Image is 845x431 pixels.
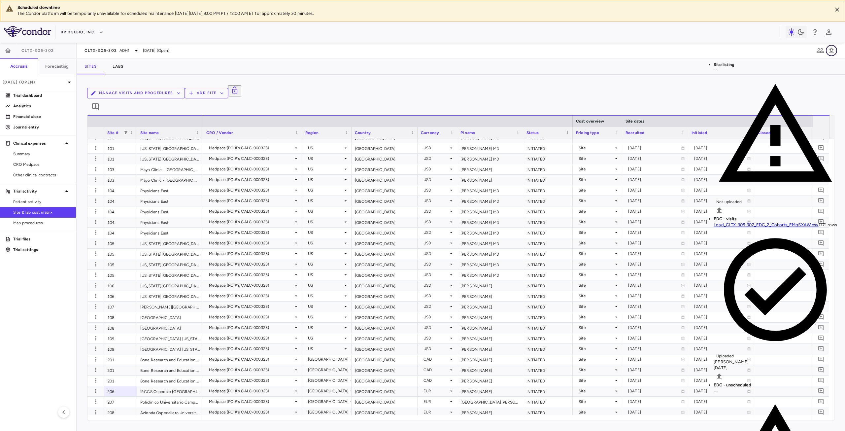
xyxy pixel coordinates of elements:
[77,58,105,74] button: Sites
[13,140,63,146] p: Clinical expenses
[209,227,293,238] div: Medpace (PO #'s CALC-000323)
[17,11,827,17] p: The Condor platform will be temporarily unavailable for scheduled maintenance [DATE][DATE] 9:00 P...
[137,302,203,312] div: [PERSON_NAME][GEOGRAPHIC_DATA][PERSON_NAME]
[523,217,573,227] div: INITIATED
[352,175,418,185] div: [GEOGRAPHIC_DATA]
[13,92,71,98] p: Trial dashboard
[228,90,241,95] span: Lock grid
[423,143,449,153] div: USD
[423,259,449,269] div: USD
[523,270,573,280] div: INITIATED
[579,153,614,164] div: Site
[579,196,614,206] div: Site
[352,386,418,396] div: [GEOGRAPHIC_DATA]
[457,143,523,153] div: [PERSON_NAME] MD
[523,196,573,206] div: INITIATED
[423,312,449,322] div: USD
[714,207,725,212] span: Upload
[137,280,203,291] div: [US_STATE][GEOGRAPHIC_DATA] (OSUMC)
[523,344,573,354] div: INITIATED
[423,196,449,206] div: USD
[137,397,203,407] div: Policlinico Universitario Campus Bio-Medico
[523,333,573,343] div: INITIATED
[579,206,614,217] div: Site
[352,407,418,417] div: [GEOGRAPHIC_DATA]
[104,291,137,301] div: 106
[625,119,645,124] span: Site dates
[104,217,137,227] div: 104
[308,196,343,206] div: US
[140,130,159,135] span: Site name
[308,322,343,333] div: US
[832,5,842,15] button: Close
[628,322,681,333] div: [DATE]
[209,248,293,259] div: Medpace (PO #'s CALC-000323)
[90,101,101,112] button: Add comment
[523,206,573,217] div: INITIATED
[694,217,747,227] div: [DATE]
[579,301,614,312] div: Site
[352,238,418,248] div: [GEOGRAPHIC_DATA]
[694,333,747,343] div: [DATE]
[13,172,71,178] span: Other clinical contracts
[209,269,293,280] div: Medpace (PO #'s CALC-000323)
[526,130,539,135] span: Status
[137,376,203,386] div: Bone Research and Education Centre
[105,58,131,74] button: Labs
[13,236,71,242] p: Trial files
[625,130,644,135] span: Recruited
[694,312,747,322] div: [DATE]
[352,270,418,280] div: [GEOGRAPHIC_DATA]
[423,248,449,259] div: USD
[13,103,71,109] p: Analytics
[579,280,614,291] div: Site
[714,222,818,227] a: Load_CLTX-305-302_EDC_2_Cohorts_EMqSXAW.csv
[137,291,203,301] div: [US_STATE][GEOGRAPHIC_DATA] (OSUMC)
[209,196,293,206] div: Medpace (PO #'s CALC-000323)
[352,397,418,407] div: [GEOGRAPHIC_DATA]
[137,323,203,333] div: [GEOGRAPHIC_DATA]
[716,199,742,204] span: Not uploaded
[355,130,371,135] span: Country
[308,343,343,354] div: US
[819,222,837,227] span: 1771 rows
[523,154,573,164] div: INITIATED
[308,248,343,259] div: US
[137,143,203,153] div: [US_STATE][GEOGRAPHIC_DATA] (IU) [GEOGRAPHIC_DATA]
[352,228,418,238] div: [GEOGRAPHIC_DATA]
[137,238,203,248] div: [US_STATE][GEOGRAPHIC_DATA]
[185,88,228,98] button: Add Site
[694,153,747,164] div: [DATE]
[523,291,573,301] div: INITIATED
[104,185,137,196] div: 104
[119,48,130,54] span: ADH1
[209,143,293,153] div: Medpace (PO #'s CALC-000323)
[423,164,449,174] div: USD
[13,199,71,205] span: Patient activity
[352,143,418,153] div: [GEOGRAPHIC_DATA]
[104,143,137,153] div: 101
[694,238,747,248] div: [DATE]
[137,312,203,322] div: [GEOGRAPHIC_DATA]
[457,376,523,386] div: [PERSON_NAME]
[209,185,293,196] div: Medpace (PO #'s CALC-000323)
[714,62,837,68] h6: Site listing
[457,270,523,280] div: [PERSON_NAME] MD
[579,185,614,196] div: Site
[308,238,343,248] div: US
[352,302,418,312] div: [GEOGRAPHIC_DATA]
[579,248,614,259] div: Site
[137,333,203,343] div: [GEOGRAPHIC_DATA] [US_STATE]
[209,164,293,174] div: Medpace (PO #'s CALC-000323)
[579,217,614,227] div: Site
[308,153,343,164] div: US
[423,206,449,217] div: USD
[423,343,449,354] div: USD
[694,280,747,291] div: [DATE]
[209,174,293,185] div: Medpace (PO #'s CALC-000323)
[421,130,439,135] span: Currency
[694,248,747,259] div: [DATE]
[137,185,203,196] div: Physicians East
[209,259,293,269] div: Medpace (PO #'s CALC-000323)
[209,343,293,354] div: Medpace (PO #'s CALC-000323)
